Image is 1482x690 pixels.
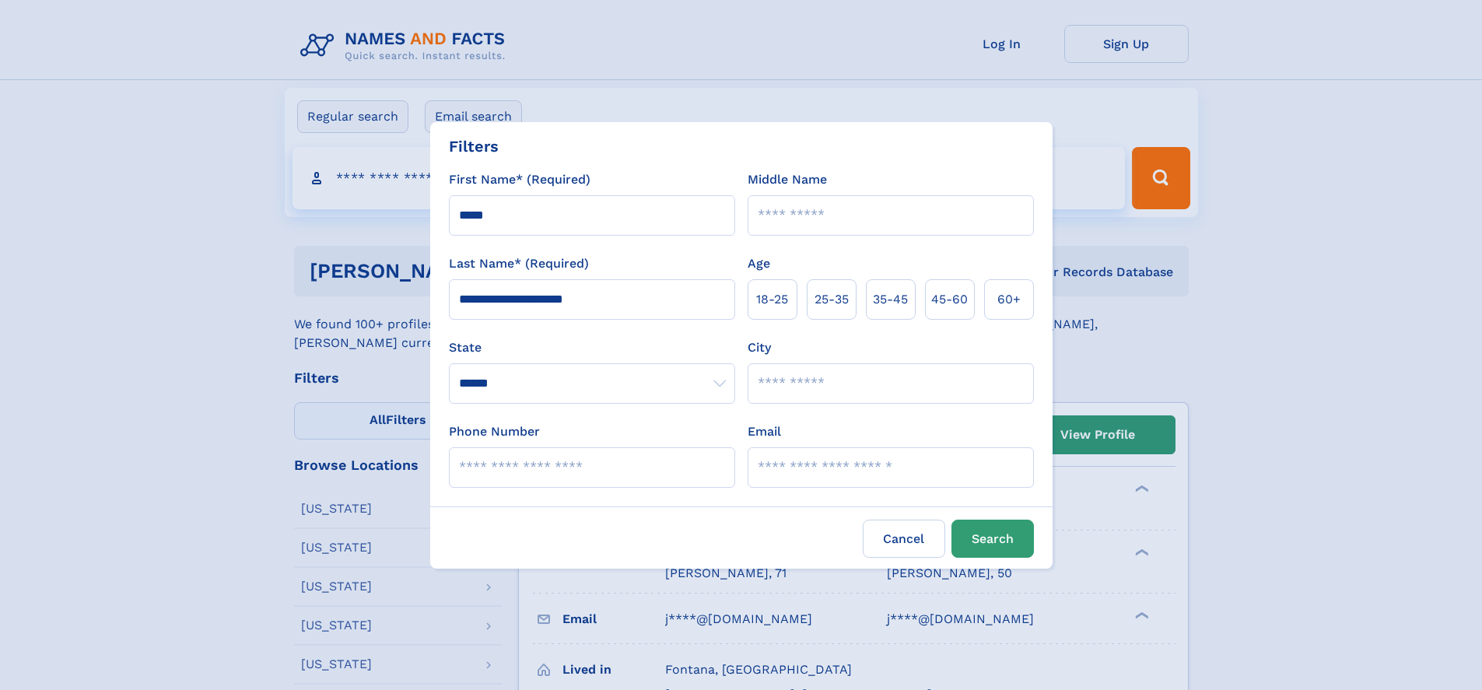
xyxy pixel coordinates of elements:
[748,170,827,189] label: Middle Name
[748,422,781,441] label: Email
[873,290,908,309] span: 35‑45
[449,170,590,189] label: First Name* (Required)
[931,290,968,309] span: 45‑60
[748,254,770,273] label: Age
[863,520,945,558] label: Cancel
[449,422,540,441] label: Phone Number
[815,290,849,309] span: 25‑35
[951,520,1034,558] button: Search
[748,338,771,357] label: City
[997,290,1021,309] span: 60+
[756,290,788,309] span: 18‑25
[449,254,589,273] label: Last Name* (Required)
[449,338,735,357] label: State
[449,135,499,158] div: Filters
